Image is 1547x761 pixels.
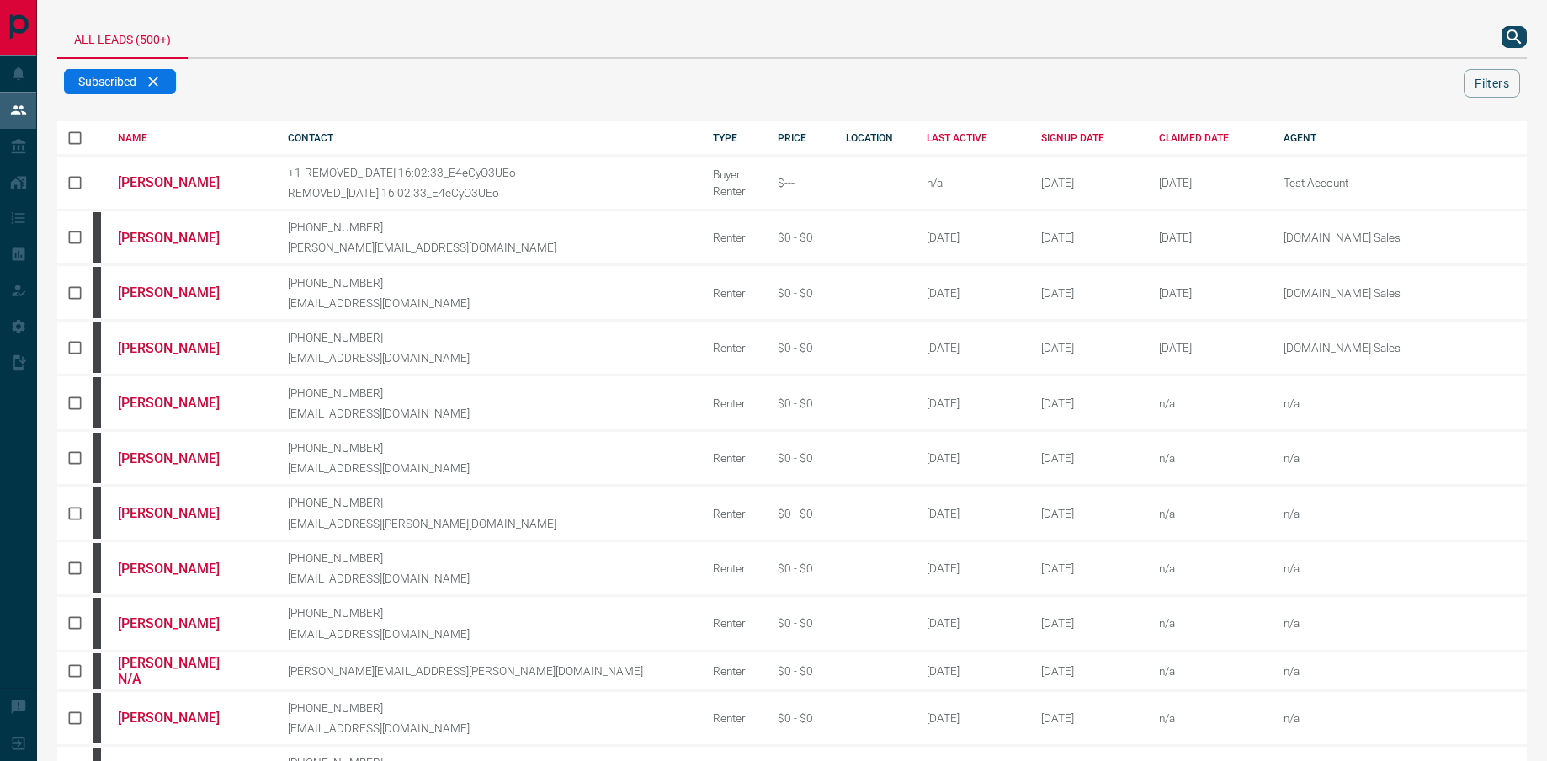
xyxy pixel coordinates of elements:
a: [PERSON_NAME] [118,285,244,301]
a: [PERSON_NAME] [118,710,244,726]
div: mrloft.ca [93,322,101,373]
div: [DATE] [927,616,1016,630]
p: [PERSON_NAME][EMAIL_ADDRESS][PERSON_NAME][DOMAIN_NAME] [288,664,688,678]
div: All Leads (500+) [57,17,188,59]
p: [EMAIL_ADDRESS][DOMAIN_NAME] [288,351,688,365]
div: October 13th 2008, 7:44:16 PM [1041,507,1134,520]
p: [EMAIL_ADDRESS][DOMAIN_NAME] [288,461,688,475]
p: [PHONE_NUMBER] [288,496,688,509]
div: [DATE] [927,561,1016,575]
div: October 11th 2008, 5:41:37 PM [1041,286,1134,300]
div: Subscribed [64,69,176,94]
div: October 11th 2008, 12:32:56 PM [1041,231,1134,244]
div: mrloft.ca [93,653,101,689]
p: [EMAIL_ADDRESS][DOMAIN_NAME] [288,407,688,420]
div: NAME [118,132,262,144]
div: Renter [713,451,752,465]
p: [PHONE_NUMBER] [288,606,688,620]
div: Renter [713,711,752,725]
div: February 19th 2025, 2:37:44 PM [1159,341,1259,354]
div: October 14th 2008, 1:23:37 AM [1041,616,1134,630]
div: Renter [713,507,752,520]
div: PRICE [778,132,820,144]
p: [PERSON_NAME][EMAIL_ADDRESS][DOMAIN_NAME] [288,241,688,254]
p: n/a [1284,561,1494,575]
div: [DATE] [927,451,1016,465]
div: $0 - $0 [778,507,820,520]
div: Renter [713,341,752,354]
p: [PHONE_NUMBER] [288,221,688,234]
div: Renter [713,561,752,575]
div: [DATE] [927,231,1016,244]
div: LOCATION [846,132,901,144]
p: REMOVED_[DATE] 16:02:33_E4eCyO3UEo [288,186,688,200]
div: n/a [927,176,1016,189]
div: LAST ACTIVE [927,132,1016,144]
div: mrloft.ca [93,598,101,648]
div: $0 - $0 [778,231,820,244]
div: n/a [1159,451,1259,465]
div: n/a [1159,396,1259,410]
div: $0 - $0 [778,664,820,678]
div: mrloft.ca [93,693,101,743]
div: n/a [1159,507,1259,520]
div: Renter [713,184,752,198]
p: [EMAIL_ADDRESS][PERSON_NAME][DOMAIN_NAME] [288,517,688,530]
div: October 13th 2008, 8:32:50 PM [1041,561,1134,575]
div: Buyer [713,168,752,181]
div: [DATE] [927,286,1016,300]
div: mrloft.ca [93,487,101,538]
p: n/a [1284,664,1494,678]
div: mrloft.ca [93,377,101,428]
p: [DOMAIN_NAME] Sales [1284,341,1494,354]
a: [PERSON_NAME] [118,615,244,631]
div: [DATE] [927,507,1016,520]
div: Renter [713,396,752,410]
div: n/a [1159,561,1259,575]
div: $--- [778,176,820,189]
p: [EMAIL_ADDRESS][DOMAIN_NAME] [288,296,688,310]
div: SIGNUP DATE [1041,132,1134,144]
div: TYPE [713,132,752,144]
p: n/a [1284,711,1494,725]
button: search button [1502,26,1527,48]
div: n/a [1159,664,1259,678]
div: mrloft.ca [93,212,101,263]
div: [DATE] [927,341,1016,354]
p: [PHONE_NUMBER] [288,276,688,290]
p: [PHONE_NUMBER] [288,331,688,344]
div: mrloft.ca [93,433,101,483]
div: February 19th 2025, 2:37:44 PM [1159,231,1259,244]
span: Subscribed [78,75,136,88]
div: Renter [713,231,752,244]
div: $0 - $0 [778,616,820,630]
button: Filters [1464,69,1520,98]
div: October 12th 2008, 6:29:44 AM [1041,341,1134,354]
div: $0 - $0 [778,451,820,465]
p: [DOMAIN_NAME] Sales [1284,286,1494,300]
div: October 12th 2008, 3:01:27 PM [1041,451,1134,465]
p: [EMAIL_ADDRESS][DOMAIN_NAME] [288,627,688,641]
p: [PHONE_NUMBER] [288,551,688,565]
p: [PHONE_NUMBER] [288,386,688,400]
div: October 15th 2008, 1:08:42 PM [1041,711,1134,725]
div: [DATE] [927,664,1016,678]
p: n/a [1284,616,1494,630]
div: CONTACT [288,132,688,144]
p: n/a [1284,451,1494,465]
a: [PERSON_NAME] [118,174,244,190]
p: n/a [1284,507,1494,520]
div: $0 - $0 [778,711,820,725]
a: [PERSON_NAME] [118,340,244,356]
p: +1-REMOVED_[DATE] 16:02:33_E4eCyO3UEo [288,166,688,179]
div: Renter [713,664,752,678]
p: n/a [1284,396,1494,410]
div: October 15th 2008, 9:26:23 AM [1041,664,1134,678]
div: $0 - $0 [778,286,820,300]
div: mrloft.ca [93,543,101,593]
div: Renter [713,616,752,630]
div: Renter [713,286,752,300]
div: n/a [1159,616,1259,630]
div: $0 - $0 [778,396,820,410]
div: CLAIMED DATE [1159,132,1259,144]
